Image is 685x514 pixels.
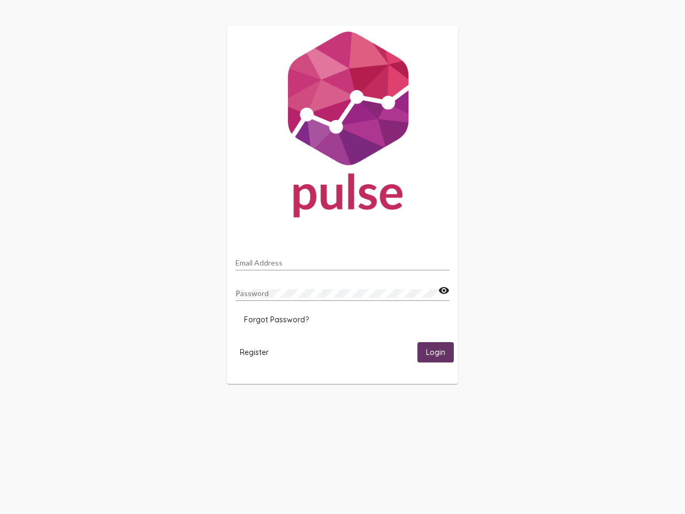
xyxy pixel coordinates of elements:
[235,310,317,329] button: Forgot Password?
[438,284,450,297] mat-icon: visibility
[244,315,309,324] span: Forgot Password?
[231,342,277,362] button: Register
[426,348,445,358] span: Login
[227,26,458,228] img: Pulse For Good Logo
[240,347,269,357] span: Register
[417,342,454,362] button: Login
